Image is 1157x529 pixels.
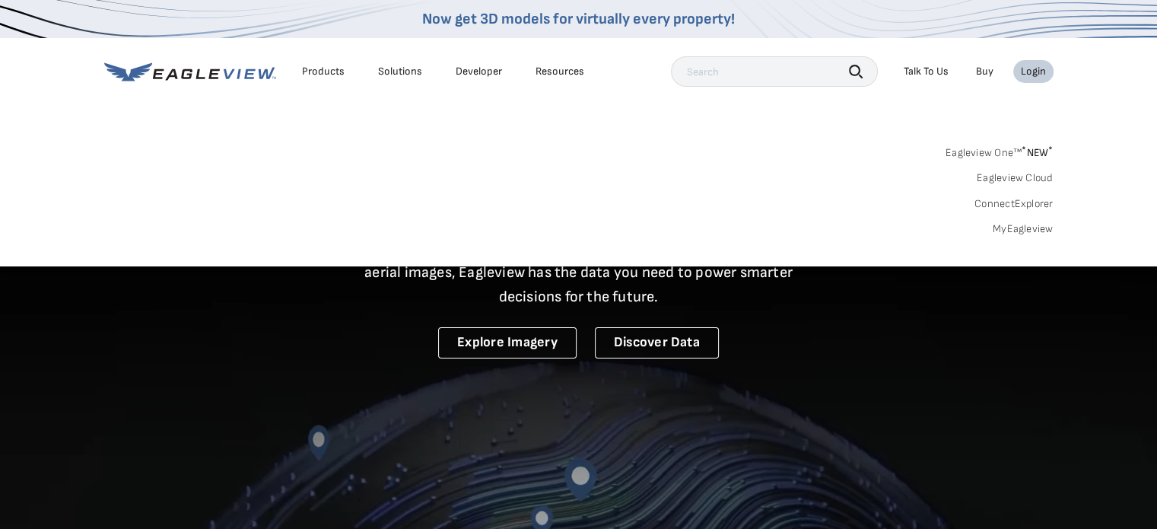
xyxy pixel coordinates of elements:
[536,65,584,78] div: Resources
[595,327,719,359] a: Discover Data
[1022,146,1053,159] span: NEW
[346,236,812,309] p: A new era starts here. Built on more than 3.5 billion high-resolution aerial images, Eagleview ha...
[974,197,1054,211] a: ConnectExplorer
[977,171,1054,185] a: Eagleview Cloud
[378,65,422,78] div: Solutions
[904,65,949,78] div: Talk To Us
[456,65,502,78] a: Developer
[671,56,878,87] input: Search
[946,142,1054,159] a: Eagleview One™*NEW*
[976,65,993,78] a: Buy
[302,65,345,78] div: Products
[1021,65,1046,78] div: Login
[422,10,735,28] a: Now get 3D models for virtually every property!
[993,222,1054,236] a: MyEagleview
[438,327,577,359] a: Explore Imagery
